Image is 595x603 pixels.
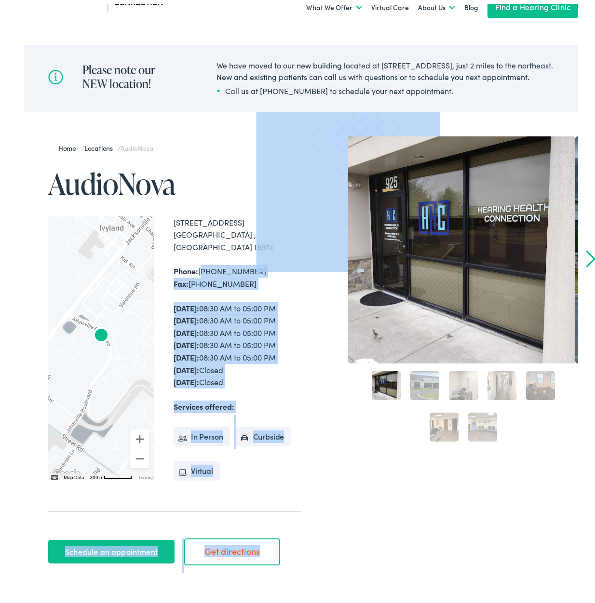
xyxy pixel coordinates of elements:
strong: [DATE]: [174,373,199,383]
a: Locations [84,139,118,149]
a: 1 [372,367,401,396]
a: Terms (opens in new tab) [138,471,151,476]
strong: [DATE]: [174,299,199,309]
div: [PHONE_NUMBER] [PHONE_NUMBER] [174,261,301,286]
button: Map Data [64,470,84,477]
span: / / [58,139,153,149]
strong: Services offered: [174,397,234,408]
a: 6 [430,409,459,438]
button: Zoom in [130,426,149,445]
img: Google [51,464,82,476]
a: 7 [468,409,497,438]
span: AudioNova [121,139,153,149]
strong: [DATE]: [174,361,199,371]
button: Zoom out [130,445,149,465]
button: Keyboard shortcuts [51,470,58,477]
button: Map Scale: 200 m per 55 pixels [87,469,135,476]
div: [STREET_ADDRESS] [GEOGRAPHIC_DATA] , [GEOGRAPHIC_DATA] 18974 [174,213,301,250]
h2: Please note our NEW location! [82,59,177,87]
strong: Phone: [174,262,198,272]
li: In Person [174,423,230,442]
strong: [DATE]: [174,311,199,322]
div: AudioNova [90,321,113,344]
a: 5 [526,367,555,396]
strong: Fax: [174,274,189,285]
span: 200 m [90,471,104,476]
a: Schedule an appointment [48,536,175,560]
a: 2 [410,367,439,396]
li: Curbside [236,423,291,442]
h1: AudioNova [48,164,301,196]
li: Virtual [174,457,220,477]
a: 3 [449,367,478,396]
a: Open this area in Google Maps (opens a new window) [51,464,82,476]
strong: [DATE]: [174,323,199,334]
strong: [DATE]: [174,335,199,346]
a: 4 [487,367,516,396]
li: Call us at [PHONE_NUMBER] to schedule your next appointment. [216,81,554,93]
strong: [DATE]: [174,348,199,359]
a: Get directions [184,535,280,562]
div: 08:30 AM to 05:00 PM 08:30 AM to 05:00 PM 08:30 AM to 05:00 PM 08:30 AM to 05:00 PM 08:30 AM to 0... [174,298,301,385]
a: Home [58,139,81,149]
div: We have moved to our new building located at [STREET_ADDRESS], just 2 miles to the northeast. New... [216,55,554,79]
